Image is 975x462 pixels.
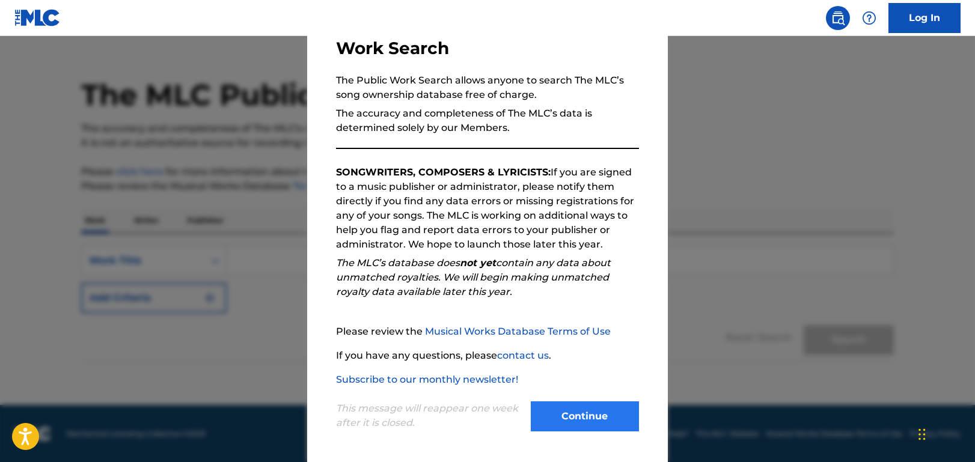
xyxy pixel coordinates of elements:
h3: Welcome to The MLC's Public Work Search [336,17,639,59]
a: Musical Works Database Terms of Use [425,326,611,337]
p: The accuracy and completeness of The MLC’s data is determined solely by our Members. [336,106,639,135]
div: Drag [918,416,926,452]
em: The MLC’s database does contain any data about unmatched royalties. We will begin making unmatche... [336,257,611,297]
img: search [831,11,845,25]
img: MLC Logo [14,9,61,26]
button: Continue [531,401,639,431]
a: Log In [888,3,961,33]
p: The Public Work Search allows anyone to search The MLC’s song ownership database free of charge. [336,73,639,102]
p: This message will reappear one week after it is closed. [336,401,524,430]
strong: not yet [460,257,496,269]
img: help [862,11,876,25]
a: Subscribe to our monthly newsletter! [336,374,518,385]
a: contact us [497,350,549,361]
p: If you are signed to a music publisher or administrator, please notify them directly if you find ... [336,165,639,252]
a: Public Search [826,6,850,30]
strong: SONGWRITERS, COMPOSERS & LYRICISTS: [336,166,551,178]
div: Help [857,6,881,30]
p: If you have any questions, please . [336,348,639,363]
iframe: Chat Widget [915,404,975,462]
p: Please review the [336,324,639,339]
